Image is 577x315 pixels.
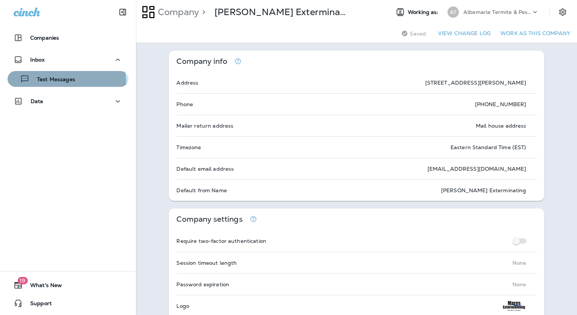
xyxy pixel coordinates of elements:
[476,123,526,129] p: Mail house address
[23,300,52,309] span: Support
[30,35,59,41] p: Companies
[502,299,526,313] img: Mares%20Logo.png
[435,28,494,39] button: View Change Log
[176,58,227,65] p: Company info
[176,260,237,266] p: Session timeout length
[176,187,227,193] p: Default from Name
[427,166,526,172] p: [EMAIL_ADDRESS][DOMAIN_NAME]
[214,6,346,18] p: [PERSON_NAME] Exterminating
[214,6,346,18] div: Mares Exterminating
[199,6,205,18] p: >
[176,101,193,107] p: Phone
[447,6,459,18] div: AT
[176,303,189,309] p: Logo
[8,278,128,293] button: 19What's New
[441,187,526,193] p: [PERSON_NAME] Exterminating
[23,282,62,291] span: What's New
[176,166,234,172] p: Default email address
[31,98,43,104] p: Data
[425,80,526,86] p: [STREET_ADDRESS][PERSON_NAME]
[176,216,242,222] p: Company settings
[8,296,128,311] button: Support
[8,94,128,109] button: Data
[17,277,28,284] span: 19
[8,71,128,87] button: Text Messages
[512,260,526,266] p: None
[8,52,128,67] button: Inbox
[475,101,526,107] p: [PHONE_NUMBER]
[176,123,233,129] p: Mailer return address
[450,144,526,150] p: Eastern Standard Time (EST)
[556,5,569,19] button: Settings
[497,28,573,39] button: Work as this company
[410,31,426,37] span: Saved
[176,238,266,244] p: Require two-factor authentication
[512,281,526,287] p: None
[30,57,45,63] p: Inbox
[112,5,133,20] button: Collapse Sidebar
[176,80,198,86] p: Address
[29,76,75,83] p: Text Messages
[8,30,128,45] button: Companies
[463,9,531,15] p: Albemarle Termite & Pest Control
[176,281,229,287] p: Password expiration
[155,6,199,18] p: Company
[176,144,201,150] p: Timezone
[408,9,440,15] span: Working as:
